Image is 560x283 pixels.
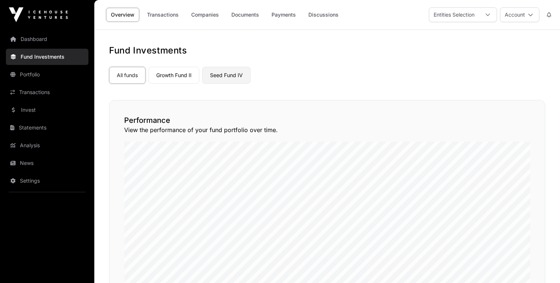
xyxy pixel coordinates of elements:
a: Payments [267,8,301,22]
iframe: Chat Widget [523,248,560,283]
a: Overview [106,8,139,22]
a: Settings [6,173,88,189]
a: Transactions [6,84,88,100]
a: All funds [109,67,146,84]
a: Fund Investments [6,49,88,65]
a: Statements [6,120,88,136]
a: Portfolio [6,66,88,83]
a: Growth Fund II [148,67,199,84]
img: Icehouse Ventures Logo [9,7,68,22]
p: View the performance of your fund portfolio over time. [124,125,530,134]
a: Transactions [142,8,183,22]
a: Documents [227,8,264,22]
a: Companies [186,8,224,22]
a: Seed Fund IV [202,67,251,84]
a: News [6,155,88,171]
h1: Fund Investments [109,45,545,56]
a: Invest [6,102,88,118]
h2: Performance [124,115,530,125]
a: Dashboard [6,31,88,47]
div: Entities Selection [429,8,479,22]
a: Analysis [6,137,88,153]
a: Discussions [304,8,343,22]
button: Account [500,7,539,22]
